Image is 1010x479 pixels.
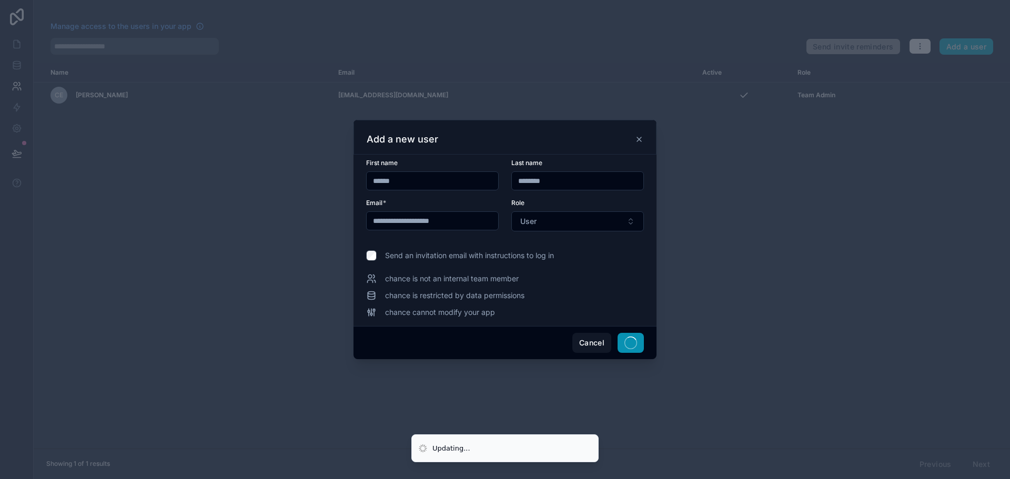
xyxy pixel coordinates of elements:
span: chance is restricted by data permissions [385,290,524,301]
button: Cancel [572,333,611,353]
span: Email [366,199,382,207]
span: First name [366,159,398,167]
input: Send an invitation email with instructions to log in [366,250,377,261]
button: Select Button [511,211,644,231]
span: chance is not an internal team member [385,273,519,284]
span: Role [511,199,524,207]
span: User [520,216,537,227]
span: Send an invitation email with instructions to log in [385,250,554,261]
span: Last name [511,159,542,167]
span: chance cannot modify your app [385,307,495,318]
div: Updating... [432,443,470,454]
h3: Add a new user [367,133,438,146]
